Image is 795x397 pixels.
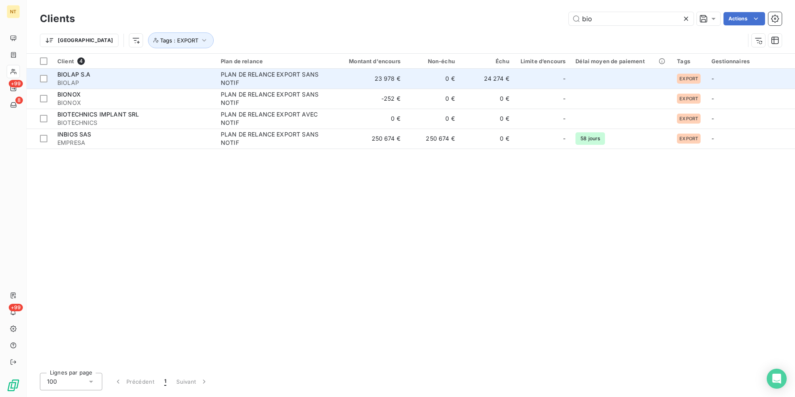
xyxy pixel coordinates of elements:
td: 250 674 € [405,129,460,149]
span: BIOLAP [57,79,211,87]
span: EMPRESA [57,139,211,147]
div: Tags [677,58,701,65]
div: Délai moyen de paiement [575,58,667,65]
span: 58 jours [575,132,605,145]
span: 100 [47,377,57,386]
span: BIOTECHNICS IMPLANT SRL [57,111,139,118]
span: 4 [77,57,85,65]
span: +99 [9,304,23,311]
td: 23 978 € [332,69,405,89]
span: BIOTECHNICS [57,119,211,127]
td: 250 674 € [332,129,405,149]
span: - [711,135,714,142]
span: EXPORT [679,136,698,141]
div: Gestionnaires [711,58,790,65]
div: Open Intercom Messenger [767,369,787,389]
div: Plan de relance [221,58,327,65]
div: PLAN DE RELANCE EXPORT SANS NOTIF [221,70,325,87]
span: Tags : EXPORT [160,37,198,44]
span: +99 [9,80,23,87]
td: 0 € [332,109,405,129]
td: 0 € [460,129,514,149]
div: PLAN DE RELANCE EXPORT SANS NOTIF [221,130,325,147]
span: - [563,114,565,123]
td: 0 € [405,109,460,129]
div: Limite d’encours [519,58,565,65]
div: Échu [465,58,509,65]
button: 1 [159,373,171,390]
button: Suivant [171,373,213,390]
td: 0 € [460,109,514,129]
div: Montant d'encours [337,58,400,65]
span: EXPORT [679,116,698,121]
td: -252 € [332,89,405,109]
span: - [563,94,565,103]
button: Actions [723,12,765,25]
input: Rechercher [569,12,694,25]
button: Précédent [109,373,159,390]
span: - [711,75,714,82]
button: Tags : EXPORT [148,32,214,48]
button: [GEOGRAPHIC_DATA] [40,34,119,47]
span: - [711,115,714,122]
span: - [563,134,565,143]
div: Non-échu [410,58,455,65]
span: BIONOX [57,99,211,107]
span: EXPORT [679,76,698,81]
span: - [711,95,714,102]
td: 0 € [405,69,460,89]
div: PLAN DE RELANCE EXPORT SANS NOTIF [221,90,325,107]
span: EXPORT [679,96,698,101]
td: 0 € [460,89,514,109]
span: BIONOX [57,91,81,98]
td: 24 274 € [460,69,514,89]
span: 8 [15,97,23,104]
td: 0 € [405,89,460,109]
span: 1 [164,377,166,386]
div: NT [7,5,20,18]
img: Logo LeanPay [7,379,20,392]
span: BIOLAP S.A [57,71,91,78]
span: - [563,74,565,83]
span: INBIOS SAS [57,131,91,138]
h3: Clients [40,11,75,26]
span: Client [57,58,74,65]
div: PLAN DE RELANCE EXPORT AVEC NOTIF [221,110,325,127]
